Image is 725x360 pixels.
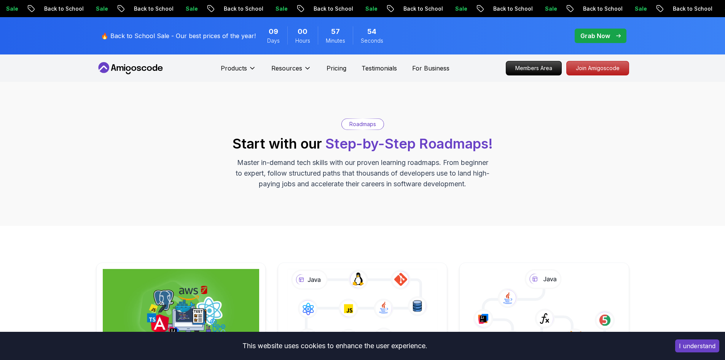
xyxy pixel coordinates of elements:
p: Resources [271,64,302,73]
p: Roadmaps [349,120,376,128]
p: Back to School [523,5,574,13]
p: Back to School [73,5,125,13]
span: Days [267,37,280,45]
p: Products [221,64,247,73]
a: Join Amigoscode [566,61,629,75]
p: Sale [35,5,60,13]
p: Sale [484,5,509,13]
span: 9 Days [269,26,278,37]
h2: Start with our [233,136,493,151]
p: Back to School [253,5,305,13]
a: For Business [412,64,449,73]
p: 🔥 Back to School Sale - Our best prices of the year! [101,31,256,40]
span: 0 Hours [298,26,308,37]
p: Back to School [343,5,395,13]
p: Sale [305,5,329,13]
img: Full Stack Professional v2 [103,269,259,351]
span: Minutes [326,37,345,45]
p: Members Area [506,61,561,75]
p: Back to School [612,5,664,13]
span: 57 Minutes [331,26,340,37]
span: Seconds [361,37,383,45]
button: Products [221,64,256,79]
p: Sale [215,5,239,13]
button: Accept cookies [675,339,719,352]
p: Back to School [433,5,484,13]
p: Sale [125,5,150,13]
a: Pricing [327,64,346,73]
p: Sale [664,5,688,13]
div: This website uses cookies to enhance the user experience. [6,338,664,354]
p: Back to School [163,5,215,13]
a: Members Area [506,61,562,75]
span: Step-by-Step Roadmaps! [325,135,493,152]
a: Testimonials [362,64,397,73]
button: Resources [271,64,311,79]
p: Sale [395,5,419,13]
p: Join Amigoscode [567,61,629,75]
p: Master in-demand tech skills with our proven learning roadmaps. From beginner to expert, follow s... [235,157,491,189]
span: 54 Seconds [367,26,376,37]
p: Sale [574,5,599,13]
p: Grab Now [580,31,610,40]
span: Hours [295,37,310,45]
